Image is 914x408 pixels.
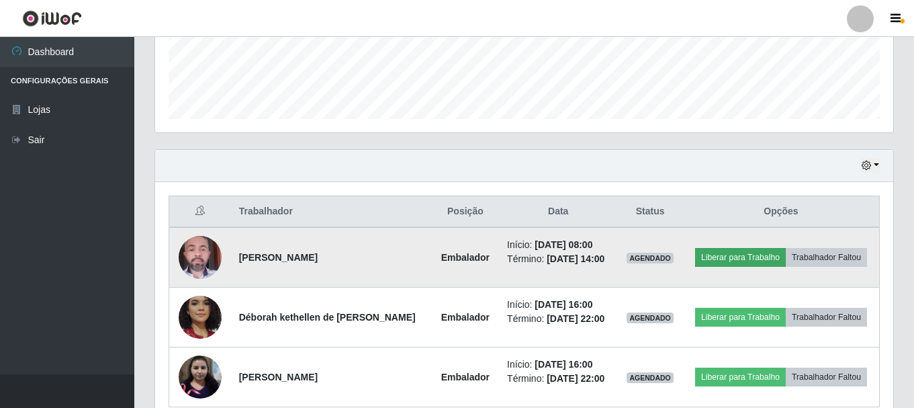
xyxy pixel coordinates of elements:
th: Status [617,196,683,228]
th: Data [499,196,617,228]
th: Posição [432,196,499,228]
strong: [PERSON_NAME] [239,372,318,382]
span: AGENDADO [627,372,674,383]
li: Término: [507,372,609,386]
li: Término: [507,312,609,326]
time: [DATE] 16:00 [535,299,592,310]
li: Início: [507,238,609,252]
li: Término: [507,252,609,266]
th: Trabalhador [231,196,432,228]
th: Opções [683,196,880,228]
time: [DATE] 16:00 [535,359,592,370]
span: AGENDADO [627,253,674,263]
time: [DATE] 14:00 [547,253,604,264]
time: [DATE] 08:00 [535,239,592,250]
button: Liberar para Trabalho [695,308,786,327]
strong: Embalador [441,312,490,323]
button: Trabalhador Faltou [786,308,867,327]
button: Trabalhador Faltou [786,248,867,267]
img: CoreUI Logo [22,10,82,27]
img: 1718556919128.jpeg [179,229,222,286]
button: Liberar para Trabalho [695,368,786,386]
strong: Embalador [441,252,490,263]
strong: Déborah kethellen de [PERSON_NAME] [239,312,416,323]
strong: Embalador [441,372,490,382]
strong: [PERSON_NAME] [239,252,318,263]
img: 1705882743267.jpeg [179,273,222,362]
li: Início: [507,298,609,312]
button: Liberar para Trabalho [695,248,786,267]
time: [DATE] 22:00 [547,373,604,384]
img: 1725571179961.jpeg [179,356,222,399]
li: Início: [507,358,609,372]
span: AGENDADO [627,313,674,323]
button: Trabalhador Faltou [786,368,867,386]
time: [DATE] 22:00 [547,313,604,324]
